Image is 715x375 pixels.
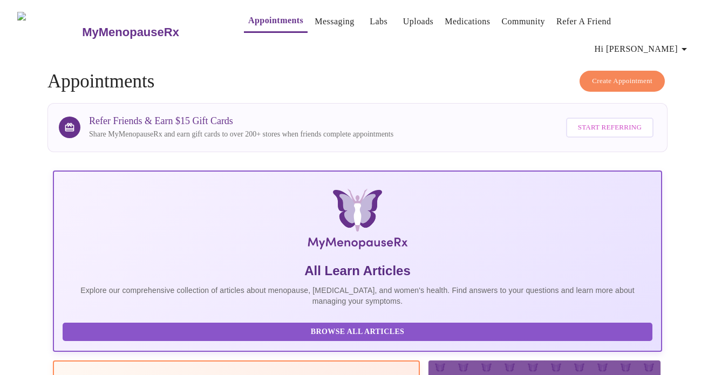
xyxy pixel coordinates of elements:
[497,11,549,32] button: Community
[310,11,358,32] button: Messaging
[556,14,611,29] a: Refer a Friend
[399,11,438,32] button: Uploads
[154,189,561,254] img: MyMenopauseRx Logo
[580,71,665,92] button: Create Appointment
[63,285,652,306] p: Explore our comprehensive collection of articles about menopause, [MEDICAL_DATA], and women's hea...
[403,14,434,29] a: Uploads
[248,13,303,28] a: Appointments
[89,115,393,127] h3: Refer Friends & Earn $15 Gift Cards
[566,118,653,138] button: Start Referring
[445,14,490,29] a: Medications
[590,38,695,60] button: Hi [PERSON_NAME]
[81,13,222,51] a: MyMenopauseRx
[73,325,642,339] span: Browse All Articles
[63,323,652,342] button: Browse All Articles
[63,262,652,279] h5: All Learn Articles
[563,112,656,143] a: Start Referring
[63,326,655,336] a: Browse All Articles
[17,12,81,52] img: MyMenopauseRx Logo
[592,75,652,87] span: Create Appointment
[501,14,545,29] a: Community
[244,10,308,33] button: Appointments
[47,71,668,92] h4: Appointments
[89,129,393,140] p: Share MyMenopauseRx and earn gift cards to over 200+ stores when friends complete appointments
[578,121,642,134] span: Start Referring
[552,11,616,32] button: Refer a Friend
[440,11,494,32] button: Medications
[362,11,396,32] button: Labs
[315,14,354,29] a: Messaging
[82,25,179,39] h3: MyMenopauseRx
[595,42,691,57] span: Hi [PERSON_NAME]
[370,14,387,29] a: Labs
